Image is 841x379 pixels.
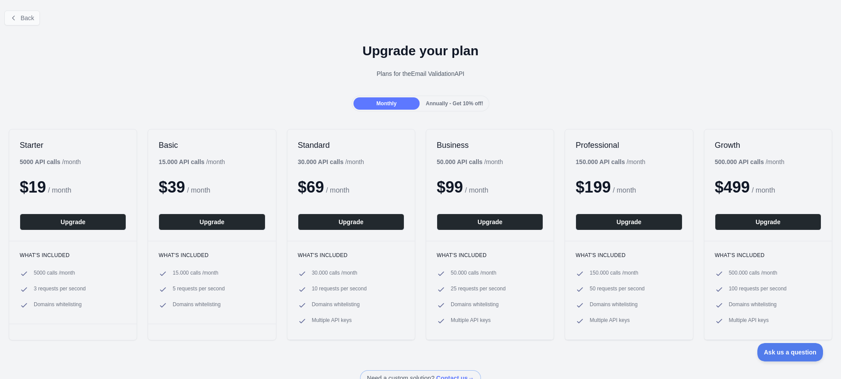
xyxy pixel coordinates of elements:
h2: Business [437,140,543,150]
div: / month [437,157,503,166]
div: / month [576,157,645,166]
b: 30.000 API calls [298,158,344,165]
span: $ 99 [437,178,463,196]
b: 50.000 API calls [437,158,483,165]
b: 150.000 API calls [576,158,625,165]
h2: Standard [298,140,404,150]
span: $ 199 [576,178,611,196]
div: / month [298,157,364,166]
iframe: Toggle Customer Support [757,343,823,361]
h2: Professional [576,140,682,150]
